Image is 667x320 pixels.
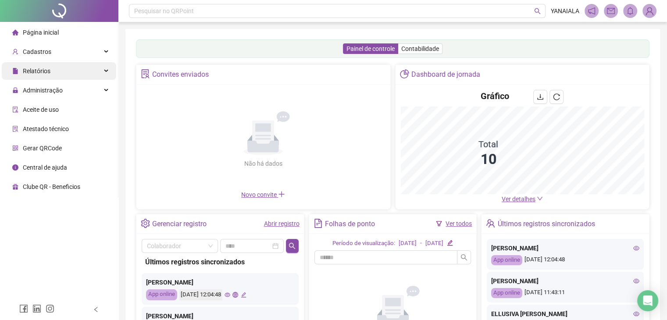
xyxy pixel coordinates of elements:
[332,239,395,248] div: Período de visualização:
[23,87,63,94] span: Administração
[93,306,99,313] span: left
[23,125,69,132] span: Atestado técnico
[460,254,467,261] span: search
[411,67,480,82] div: Dashboard de jornada
[264,220,300,227] a: Abrir registro
[23,68,50,75] span: Relatórios
[241,191,285,198] span: Novo convite
[491,255,639,265] div: [DATE] 12:04:48
[146,289,177,300] div: App online
[400,69,409,78] span: pie-chart
[607,7,615,15] span: mail
[498,217,595,231] div: Últimos registros sincronizados
[12,68,18,74] span: file
[399,239,417,248] div: [DATE]
[486,219,495,228] span: team
[325,217,375,231] div: Folhas de ponto
[23,145,62,152] span: Gerar QRCode
[551,6,579,16] span: YANAIALA
[537,196,543,202] span: down
[19,304,28,313] span: facebook
[12,107,18,113] span: audit
[420,239,422,248] div: -
[491,288,639,298] div: [DATE] 11:43:11
[491,276,639,286] div: [PERSON_NAME]
[225,292,230,298] span: eye
[12,126,18,132] span: solution
[223,159,303,168] div: Não há dados
[145,256,295,267] div: Últimos registros sincronizados
[23,183,80,190] span: Clube QR - Beneficios
[553,93,560,100] span: reload
[425,239,443,248] div: [DATE]
[12,184,18,190] span: gift
[152,67,209,82] div: Convites enviados
[23,106,59,113] span: Aceite de uso
[179,289,222,300] div: [DATE] 12:04:48
[643,4,656,18] img: 90076
[32,304,41,313] span: linkedin
[232,292,238,298] span: global
[534,8,541,14] span: search
[502,196,535,203] span: Ver detalhes
[491,309,639,319] div: ELLUSIVA [PERSON_NAME]
[23,48,51,55] span: Cadastros
[314,219,323,228] span: file-text
[491,243,639,253] div: [PERSON_NAME]
[141,219,150,228] span: setting
[446,220,472,227] a: Ver todos
[447,240,453,245] span: edit
[633,245,639,251] span: eye
[633,278,639,284] span: eye
[633,311,639,317] span: eye
[637,290,658,311] div: Open Intercom Messenger
[152,217,207,231] div: Gerenciar registro
[46,304,54,313] span: instagram
[481,90,509,102] h4: Gráfico
[626,7,634,15] span: bell
[278,191,285,198] span: plus
[537,93,544,100] span: download
[12,145,18,151] span: qrcode
[588,7,596,15] span: notification
[491,255,522,265] div: App online
[12,29,18,36] span: home
[436,220,442,227] span: filter
[146,277,294,287] div: [PERSON_NAME]
[401,45,439,52] span: Contabilidade
[12,87,18,93] span: lock
[12,49,18,55] span: user-add
[141,69,150,78] span: solution
[491,288,522,298] div: App online
[241,292,246,298] span: edit
[289,242,296,249] span: search
[12,164,18,171] span: info-circle
[23,164,67,171] span: Central de ajuda
[23,29,59,36] span: Página inicial
[502,196,543,203] a: Ver detalhes down
[346,45,395,52] span: Painel de controle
